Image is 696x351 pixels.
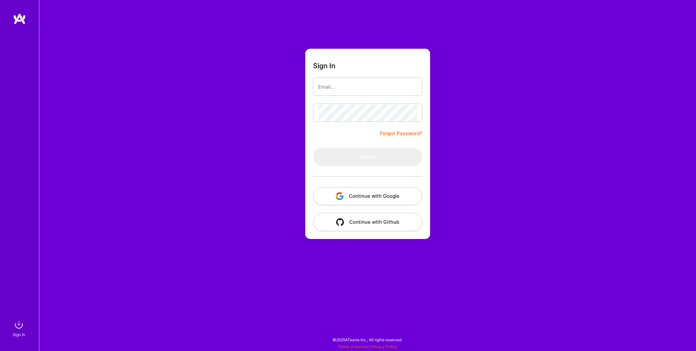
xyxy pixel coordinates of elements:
button: Continue with Github [313,213,422,231]
span: | [338,344,397,349]
a: Privacy Policy [371,344,397,349]
a: sign inSign In [14,318,25,338]
div: © 2025 ATeams Inc., All rights reserved. [39,332,696,348]
h3: Sign In [313,62,335,70]
img: logo [13,13,26,25]
img: sign in [12,318,25,331]
div: Sign In [13,331,25,338]
button: Sign In [313,148,422,166]
button: Continue with Google [313,187,422,205]
a: Forgot Password? [380,130,422,137]
input: Email... [318,79,417,95]
img: icon [336,192,344,200]
a: Terms of Service [338,344,369,349]
img: icon [336,218,344,226]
